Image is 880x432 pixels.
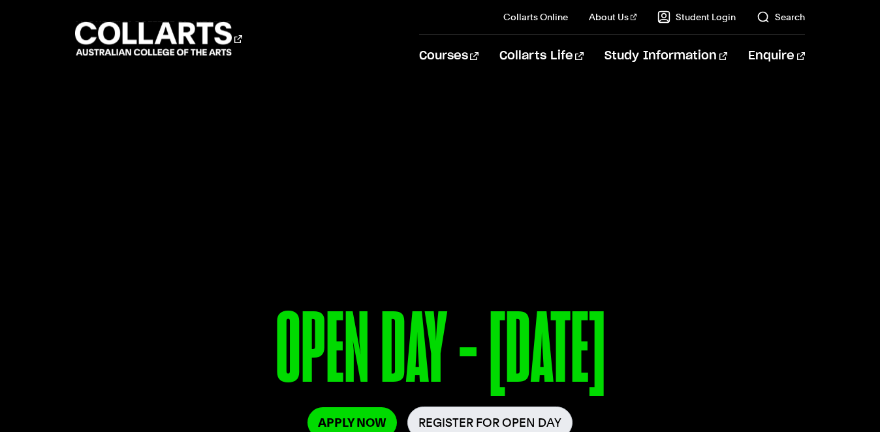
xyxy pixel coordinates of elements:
a: Collarts Online [503,10,568,23]
a: Study Information [605,35,727,78]
a: Courses [419,35,479,78]
a: Search [757,10,805,23]
a: Enquire [748,35,805,78]
p: OPEN DAY - [DATE] [75,299,806,407]
a: Student Login [657,10,736,23]
a: About Us [589,10,637,23]
a: Collarts Life [499,35,584,78]
div: Go to homepage [75,20,242,57]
